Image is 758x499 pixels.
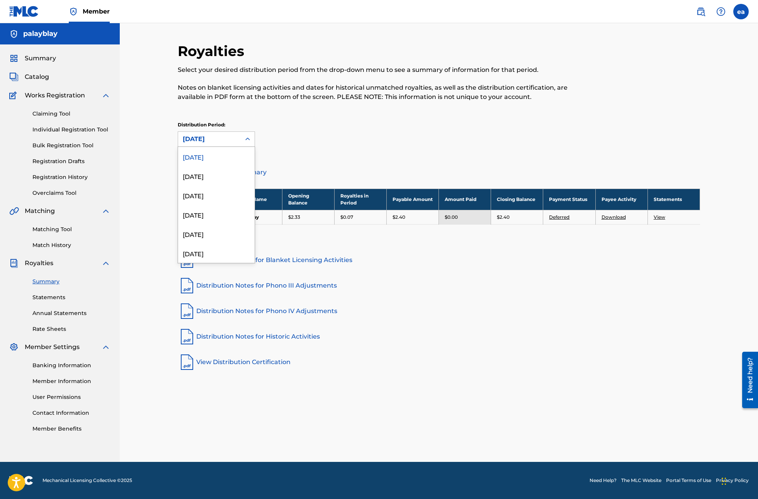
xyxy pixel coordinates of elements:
a: CatalogCatalog [9,72,49,82]
iframe: Chat Widget [719,462,758,499]
p: $0.00 [445,214,458,221]
img: pdf [178,276,196,295]
p: Notes on blanket licensing activities and dates for historical unmatched royalties, as well as th... [178,83,580,102]
th: Payee Activity [595,189,648,210]
div: [DATE] [178,166,255,186]
div: Drag [722,470,726,493]
a: The MLC Website [621,477,661,484]
a: Claiming Tool [32,110,110,118]
th: Royalties in Period [334,189,386,210]
a: Annual Statements [32,309,110,317]
a: View Distribution Certification [178,353,700,371]
a: Portal Terms of Use [666,477,711,484]
img: Accounts [9,29,19,39]
img: MLC Logo [9,6,39,17]
div: [DATE] [178,147,255,166]
th: Payee Name [230,189,282,210]
div: User Menu [733,4,749,19]
a: User Permissions [32,393,110,401]
a: Distribution Notes for Phono IV Adjustments [178,302,700,320]
a: Distribution Notes for Blanket Licensing Activities [178,251,700,269]
a: SummarySummary [9,54,56,63]
a: Privacy Policy [716,477,749,484]
iframe: Resource Center [736,348,758,412]
img: expand [101,206,110,216]
a: Distribution Summary [178,163,700,182]
span: Works Registration [25,91,85,100]
h2: Royalties [178,43,248,60]
a: Rate Sheets [32,325,110,333]
th: Statements [648,189,700,210]
img: Top Rightsholder [69,7,78,16]
p: $2.40 [497,214,510,221]
a: Banking Information [32,361,110,370]
img: Matching [9,206,19,216]
div: [DATE] [178,244,255,263]
a: Registration Drafts [32,157,110,165]
p: Distribution Period: [178,121,255,128]
img: Member Settings [9,342,19,352]
span: Summary [25,54,56,63]
div: [DATE] [178,186,255,205]
img: Works Registration [9,91,19,100]
span: Mechanical Licensing Collective © 2025 [42,477,132,484]
div: Help [713,4,729,19]
img: Catalog [9,72,19,82]
div: [DATE] [183,135,236,144]
a: Registration History [32,173,110,181]
a: Matching Tool [32,225,110,233]
img: expand [101,259,110,268]
a: Public Search [693,4,709,19]
a: Distribution Notes for Phono III Adjustments [178,276,700,295]
a: Match History [32,241,110,249]
img: Royalties [9,259,19,268]
a: Download [602,214,626,220]
a: Summary [32,278,110,286]
th: Payable Amount [387,189,439,210]
span: Matching [25,206,55,216]
img: search [696,7,705,16]
span: Member Settings [25,342,80,352]
h5: palayblay [23,29,58,38]
img: help [716,7,726,16]
img: pdf [178,353,196,371]
a: Need Help? [590,477,617,484]
img: pdf [178,302,196,320]
a: Statements [32,293,110,301]
td: palayblay [230,210,282,224]
a: Member Information [32,377,110,385]
a: Bulk Registration Tool [32,141,110,150]
div: [DATE] [178,224,255,244]
th: Closing Balance [491,189,543,210]
img: expand [101,91,110,100]
p: $2.40 [393,214,405,221]
th: Amount Paid [439,189,491,210]
a: Individual Registration Tool [32,126,110,134]
th: Opening Balance [282,189,334,210]
img: logo [9,476,33,485]
a: Contact Information [32,409,110,417]
span: Royalties [25,259,53,268]
a: View [654,214,665,220]
span: Member [83,7,110,16]
a: Overclaims Tool [32,189,110,197]
a: Distribution Notes for Historic Activities [178,327,700,346]
th: Payment Status [543,189,595,210]
p: $0.07 [340,214,353,221]
div: [DATE] [178,205,255,224]
img: Summary [9,54,19,63]
p: Select your desired distribution period from the drop-down menu to see a summary of information f... [178,65,580,75]
span: Catalog [25,72,49,82]
a: Deferred [549,214,569,220]
p: $2.33 [288,214,300,221]
img: pdf [178,327,196,346]
a: Member Benefits [32,425,110,433]
img: expand [101,342,110,352]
